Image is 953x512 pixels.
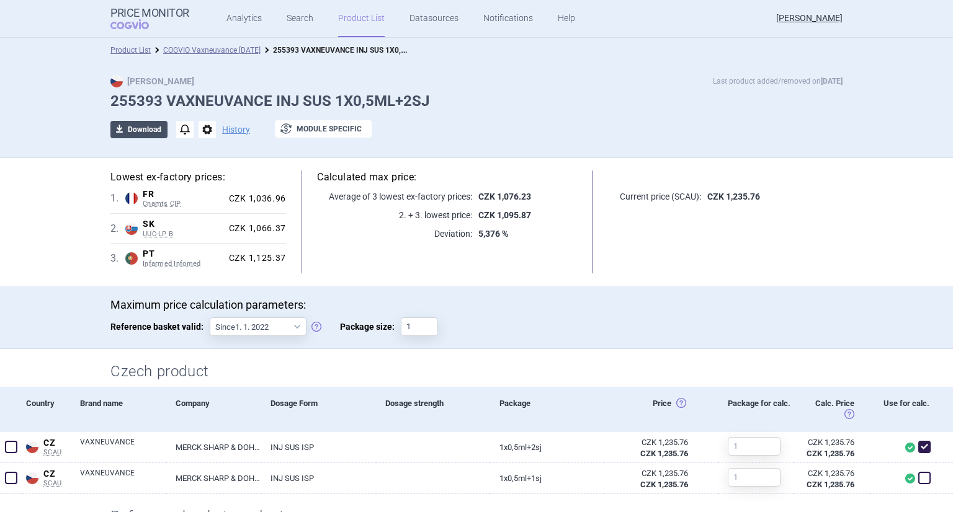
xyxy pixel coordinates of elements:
[317,209,472,221] p: 2. + 3. lowest price:
[794,387,870,431] div: Calc. Price
[608,190,701,203] p: Current price (SCAU):
[26,472,38,484] img: Czech Republic
[22,466,71,488] a: CZCZSCAU
[478,192,531,201] strong: CZK 1,076.23
[22,435,71,457] a: CZCZSCAU
[224,193,286,205] div: CZK 1,036.96
[640,480,688,489] strong: CZK 1,235.76
[125,223,138,235] img: Slovakia
[713,75,843,87] p: Last product added/removed on
[110,170,286,184] h5: Lowest ex-factory prices:
[807,449,854,458] strong: CZK 1,235.76
[803,437,854,448] div: CZK 1,235.76
[707,192,760,201] strong: CZK 1,235.76
[261,387,375,431] div: Dosage Form
[80,467,166,490] a: VAXNEUVANCE
[43,448,71,457] span: SCAU
[490,387,604,431] div: Package
[71,387,166,431] div: Brand name
[718,387,794,431] div: Package for calc.
[163,46,261,55] a: COGVIO Vaxneuvance [DATE]
[870,387,936,431] div: Use for calc.
[143,249,224,260] span: PT
[604,387,718,431] div: Price
[210,317,306,336] select: Reference basket valid:
[224,223,286,234] div: CZK 1,066.37
[728,437,781,456] input: 1
[110,221,125,236] span: 2 .
[821,77,843,86] strong: [DATE]
[43,469,71,480] span: CZ
[166,432,262,462] a: MERCK SHARP & DOHME B.V., [GEOGRAPHIC_DATA]
[317,190,472,203] p: Average of 3 lowest ex-factory prices:
[26,441,38,453] img: Czech Republic
[166,387,262,431] div: Company
[110,19,166,29] span: COGVIO
[110,7,189,30] a: Price MonitorCOGVIO
[640,449,688,458] strong: CZK 1,235.76
[478,210,531,220] strong: CZK 1,095.87
[110,298,843,312] p: Maximum price calculation parameters:
[728,468,781,487] input: 1
[614,437,688,448] div: CZK 1,235.76
[803,468,854,479] div: CZK 1,235.76
[222,125,250,134] button: History
[22,387,71,431] div: Country
[125,252,138,265] img: Portugal
[376,387,490,431] div: Dosage strength
[166,463,262,493] a: MERCK SHARP & DOHME B.V., [GEOGRAPHIC_DATA]
[478,229,508,239] strong: 5,376 %
[143,200,224,208] span: Cnamts CIP
[261,463,375,493] a: INJ SUS ISP
[317,227,472,240] p: Deviation:
[340,317,401,336] span: Package size:
[110,317,210,336] span: Reference basket valid:
[43,438,71,449] span: CZ
[275,120,372,138] button: Module specific
[110,251,125,266] span: 3 .
[110,361,843,382] h2: Czech product
[80,436,166,459] a: VAXNEUVANCE
[490,432,604,462] a: 1X0,5ML+2SJ
[614,468,688,490] abbr: Česko ex-factory
[151,44,261,56] li: COGVIO Vaxneuvance 02.07.2025
[143,260,224,268] span: Infarmed Infomed
[110,92,843,110] h1: 255393 VAXNEUVANCE INJ SUS 1X0,5ML+2SJ
[143,189,224,200] span: FR
[110,44,151,56] li: Product List
[807,480,854,489] strong: CZK 1,235.76
[261,432,375,462] a: INJ SUS ISP
[110,191,125,206] span: 1 .
[43,479,71,488] span: SCAU
[143,230,224,239] span: UUC-LP B
[110,75,123,87] img: CZ
[490,463,604,493] a: 1X0,5ML+1SJ
[317,170,577,184] h5: Calculated max price:
[125,192,138,205] img: France
[110,121,168,138] button: Download
[794,463,870,495] a: CZK 1,235.76CZK 1,235.76
[110,7,189,19] strong: Price Monitor
[401,317,438,336] input: Package size:
[794,432,870,464] a: CZK 1,235.76CZK 1,235.76
[110,46,151,55] a: Product List
[224,253,286,264] div: CZK 1,125.37
[273,43,434,55] strong: 255393 VAXNEUVANCE INJ SUS 1X0,5ML+2SJ
[614,437,688,459] abbr: Česko ex-factory
[143,219,224,230] span: SK
[614,468,688,479] div: CZK 1,235.76
[110,76,194,86] strong: [PERSON_NAME]
[261,44,409,56] li: 255393 VAXNEUVANCE INJ SUS 1X0,5ML+2SJ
